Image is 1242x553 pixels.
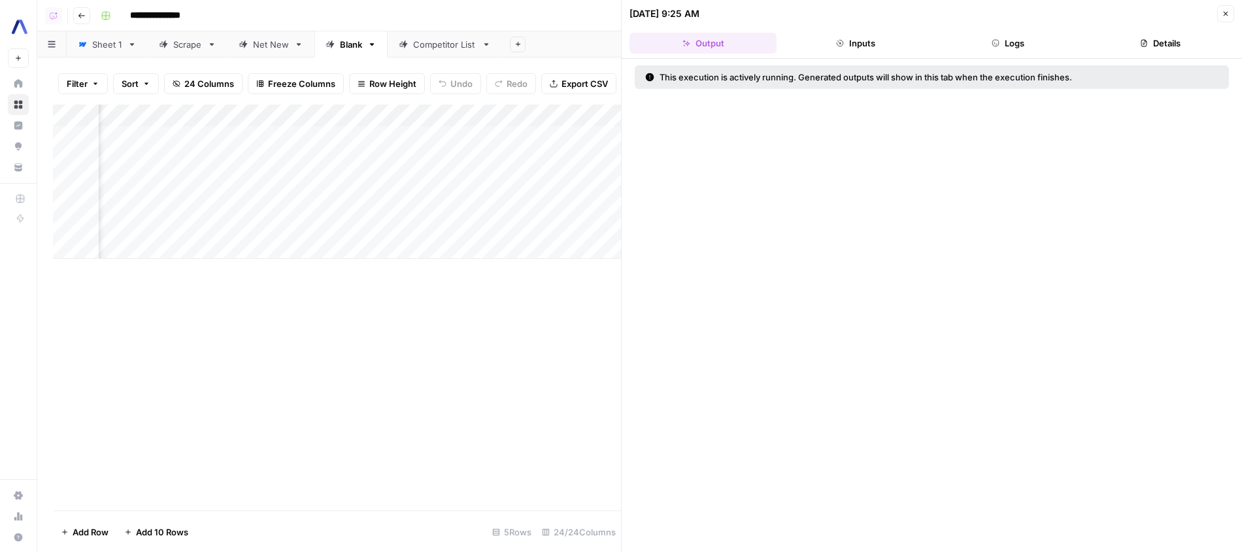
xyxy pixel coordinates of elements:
button: Logs [935,33,1082,54]
span: 24 Columns [184,77,234,90]
button: Undo [430,73,481,94]
span: Add 10 Rows [136,526,188,539]
button: Details [1087,33,1234,54]
div: 24/24 Columns [537,522,621,543]
button: Row Height [349,73,425,94]
div: This execution is actively running. Generated outputs will show in this tab when the execution fi... [645,71,1145,84]
span: Export CSV [562,77,608,90]
span: Freeze Columns [268,77,335,90]
a: Competitor List [388,31,502,58]
a: Your Data [8,157,29,178]
button: Workspace: AssemblyAI [8,10,29,43]
a: Scrape [148,31,227,58]
button: Inputs [782,33,929,54]
button: Filter [58,73,108,94]
div: Sheet 1 [92,38,122,51]
span: Row Height [369,77,416,90]
a: Settings [8,485,29,506]
button: Export CSV [541,73,616,94]
div: [DATE] 9:25 AM [629,7,699,20]
button: Add 10 Rows [116,522,196,543]
button: Sort [113,73,159,94]
button: 24 Columns [164,73,243,94]
div: Blank [340,38,362,51]
div: Scrape [173,38,202,51]
a: Sheet 1 [67,31,148,58]
span: Filter [67,77,88,90]
a: Opportunities [8,136,29,157]
div: Competitor List [413,38,477,51]
span: Undo [450,77,473,90]
button: Freeze Columns [248,73,344,94]
div: Net New [253,38,289,51]
button: Redo [486,73,536,94]
span: Sort [122,77,139,90]
a: Net New [227,31,314,58]
button: Help + Support [8,527,29,548]
button: Output [629,33,777,54]
button: Add Row [53,522,116,543]
a: Home [8,73,29,94]
span: Add Row [73,526,109,539]
a: Insights [8,115,29,136]
div: 5 Rows [487,522,537,543]
a: Blank [314,31,388,58]
a: Browse [8,94,29,115]
span: Redo [507,77,528,90]
a: Usage [8,506,29,527]
img: AssemblyAI Logo [8,15,31,39]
